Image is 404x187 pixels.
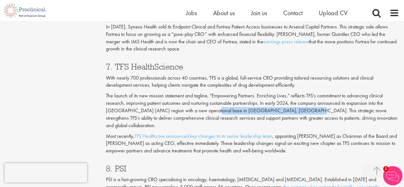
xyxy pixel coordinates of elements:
[134,133,272,139] a: TFS Healthcare announced key changes to its senior leadership team
[106,23,399,53] p: In [DATE], Syneos Health sold its Endpoint Clinical and Fortrea Patient Access businesses to Arse...
[106,62,399,71] h3: 7. TFS HealthScience
[106,92,399,129] p: The launch of its new mission statement and tagline, "Empowering Partners. Enriching Lives," refl...
[106,74,399,89] p: With nearly 700 professionals across 40 countries, TFS is a global, full-service CRO providing ta...
[106,133,399,155] p: Most recently, , appointing [PERSON_NAME] as Chairman of the Board and [PERSON_NAME] as acting CE...
[106,164,399,173] h3: 8. PSI
[213,9,235,17] a: About us
[383,166,388,171] span: 1
[319,9,347,17] a: Upload CV
[5,163,87,182] iframe: reCAPTCHA
[186,9,197,17] a: Jobs
[263,38,309,45] a: earnings press release
[251,9,267,17] a: Join us
[383,166,402,185] img: Chatbot
[283,9,303,17] a: Contact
